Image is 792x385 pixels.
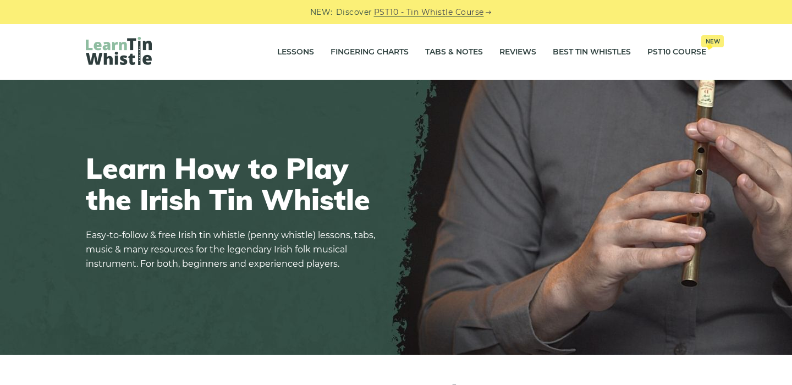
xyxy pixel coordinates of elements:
[277,38,314,66] a: Lessons
[86,228,383,271] p: Easy-to-follow & free Irish tin whistle (penny whistle) lessons, tabs, music & many resources for...
[647,38,706,66] a: PST10 CourseNew
[331,38,409,66] a: Fingering Charts
[425,38,483,66] a: Tabs & Notes
[701,35,724,47] span: New
[86,152,383,215] h1: Learn How to Play the Irish Tin Whistle
[86,37,152,65] img: LearnTinWhistle.com
[553,38,631,66] a: Best Tin Whistles
[499,38,536,66] a: Reviews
